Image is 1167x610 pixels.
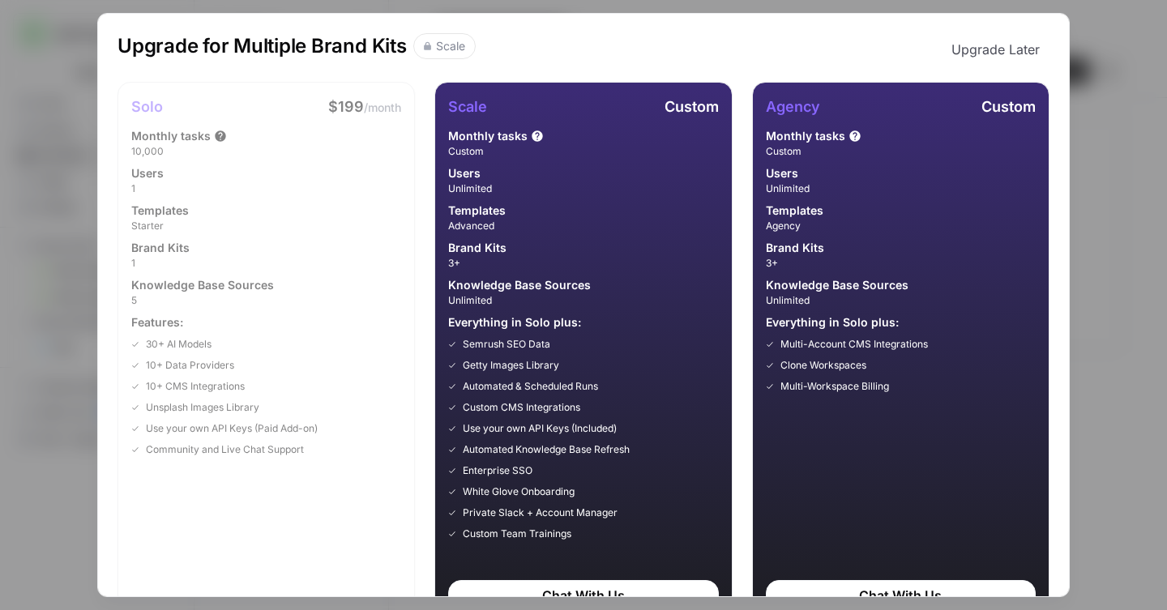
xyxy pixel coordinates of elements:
[766,165,798,181] span: Users
[146,337,212,352] span: 30+ AI Models
[448,219,718,233] span: Advanced
[131,240,190,256] span: Brand Kits
[131,314,401,331] span: Features:
[448,240,507,256] span: Brand Kits
[118,33,407,66] h1: Upgrade for Multiple Brand Kits
[448,293,718,308] span: Unlimited
[448,181,718,196] span: Unlimited
[766,240,824,256] span: Brand Kits
[780,337,928,352] span: Multi-Account CMS Integrations
[665,98,719,115] span: Custom
[766,96,820,118] h1: Agency
[364,100,401,114] span: /month
[436,38,465,54] div: Scale
[131,96,163,118] h1: Solo
[448,256,718,271] span: 3+
[463,484,575,499] span: White Glove Onboarding
[463,463,532,478] span: Enterprise SSO
[131,165,164,181] span: Users
[463,527,571,541] span: Custom Team Trainings
[131,181,401,196] span: 1
[448,203,506,219] span: Templates
[448,165,481,181] span: Users
[766,128,845,144] span: Monthly tasks
[981,98,1036,115] span: Custom
[328,98,364,115] span: $199
[146,421,318,436] span: Use your own API Keys (Paid Add-on)
[131,128,211,144] span: Monthly tasks
[942,33,1049,66] button: Upgrade Later
[131,256,401,271] span: 1
[766,181,1036,196] span: Unlimited
[448,144,718,159] span: Custom
[463,421,617,436] span: Use your own API Keys (Included)
[131,203,189,219] span: Templates
[146,400,259,415] span: Unsplash Images Library
[463,379,598,394] span: Automated & Scheduled Runs
[146,379,245,394] span: 10+ CMS Integrations
[131,219,401,233] span: Starter
[131,144,401,159] span: 10,000
[448,96,487,118] h1: Scale
[448,314,718,331] span: Everything in Solo plus:
[463,358,559,373] span: Getty Images Library
[766,314,1036,331] span: Everything in Solo plus:
[780,358,866,373] span: Clone Workspaces
[448,128,528,144] span: Monthly tasks
[766,144,1036,159] span: Custom
[463,337,550,352] span: Semrush SEO Data
[766,219,1036,233] span: Agency
[463,400,580,415] span: Custom CMS Integrations
[131,293,401,308] span: 5
[780,379,889,394] span: Multi-Workspace Billing
[146,358,234,373] span: 10+ Data Providers
[463,505,618,520] span: Private Slack + Account Manager
[448,277,591,293] span: Knowledge Base Sources
[463,442,630,457] span: Automated Knowledge Base Refresh
[766,293,1036,308] span: Unlimited
[766,277,908,293] span: Knowledge Base Sources
[131,277,274,293] span: Knowledge Base Sources
[146,442,304,457] span: Community and Live Chat Support
[766,256,1036,271] span: 3+
[766,203,823,219] span: Templates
